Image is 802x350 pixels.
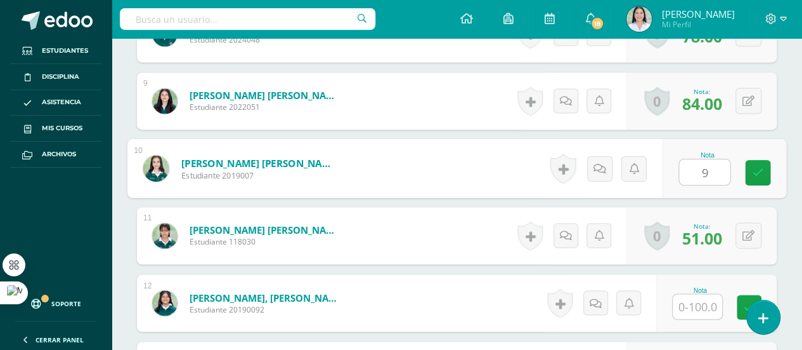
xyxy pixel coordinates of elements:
[682,222,721,231] div: Nota:
[10,64,101,90] a: Disciplina
[152,290,178,316] img: 7e7769ec19000741d254936d2933488f.png
[181,170,338,181] span: Estudiante 2019007
[42,97,81,107] span: Asistencia
[10,38,101,64] a: Estudiantes
[42,72,79,82] span: Disciplina
[644,221,669,250] a: 0
[152,88,178,114] img: 25aa3ceeaef8ec2218e61530ab5a65a8.png
[42,123,82,133] span: Mis cursos
[181,156,338,170] a: [PERSON_NAME] [PERSON_NAME]
[190,291,342,304] a: [PERSON_NAME], [PERSON_NAME]
[51,299,81,308] span: Soporte
[679,159,730,185] input: 0-100.0
[682,93,721,114] span: 84.00
[10,90,101,116] a: Asistencia
[190,224,342,236] a: [PERSON_NAME] [PERSON_NAME]
[661,19,734,30] span: Mi Perfil
[42,149,76,159] span: Archivos
[143,155,169,181] img: 33f98e08faf0c851148b7a0cab04843e.png
[682,87,721,96] div: Nota:
[190,34,342,45] span: Estudiante 2024048
[190,236,342,247] span: Estudiante 118030
[678,151,736,158] div: Nota
[190,89,342,102] a: [PERSON_NAME] [PERSON_NAME]
[190,304,342,314] span: Estudiante 20190092
[673,294,722,319] input: 0-100.0
[15,286,96,318] a: Soporte
[590,17,604,30] span: 18
[120,8,375,30] input: Busca un usuario...
[672,286,728,293] div: Nota
[682,227,721,249] span: 51.00
[10,142,101,168] a: Archivos
[626,6,652,32] img: 14536fa6949afcbee78f4ea450bb76df.png
[10,116,101,142] a: Mis cursos
[152,223,178,248] img: 83083a37b99434561b5cd5a78dd4ec51.png
[36,335,84,344] span: Cerrar panel
[661,8,734,20] span: [PERSON_NAME]
[42,46,88,56] span: Estudiantes
[190,102,342,112] span: Estudiante 2022051
[644,86,669,116] a: 0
